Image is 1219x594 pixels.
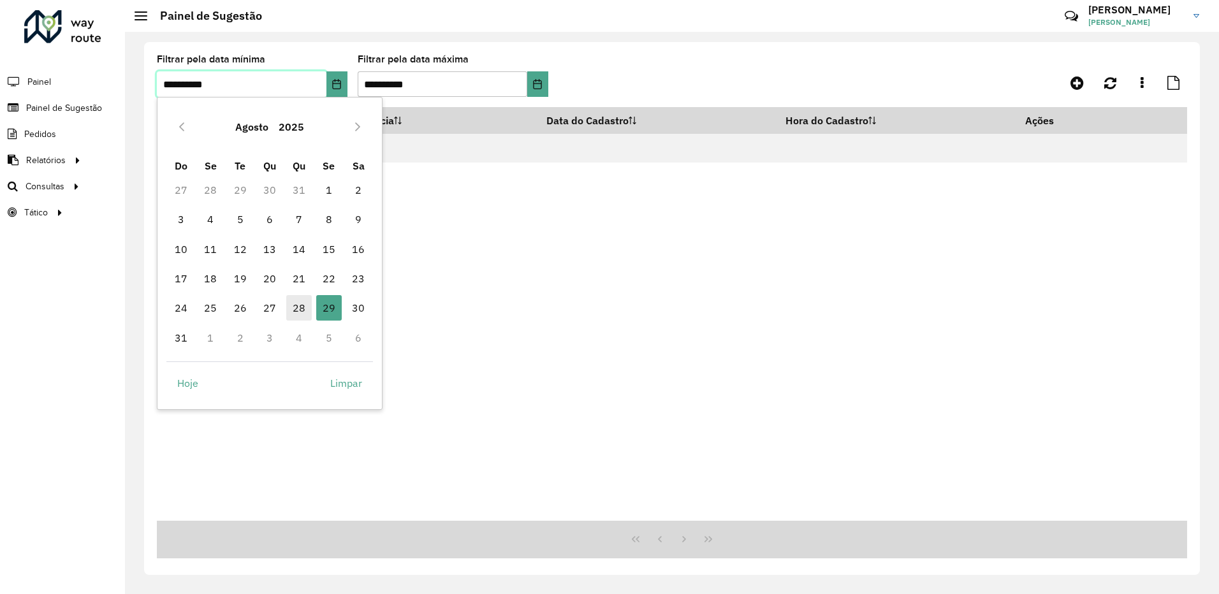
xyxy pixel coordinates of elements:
span: 19 [228,266,253,291]
td: 30 [255,175,284,205]
button: Limpar [319,370,373,396]
span: 27 [257,295,282,321]
td: 23 [344,264,373,293]
span: Tático [24,206,48,219]
span: 18 [198,266,223,291]
td: 3 [166,205,196,234]
th: Ações [1017,107,1093,134]
h3: [PERSON_NAME] [1088,4,1184,16]
span: Te [235,159,245,172]
td: 17 [166,264,196,293]
td: 31 [166,323,196,352]
span: Se [205,159,217,172]
button: Next Month [347,117,368,137]
th: Data de Vigência [306,107,537,134]
td: 18 [196,264,225,293]
td: 2 [225,323,254,352]
td: 1 [196,323,225,352]
span: Hoje [177,375,198,391]
h2: Painel de Sugestão [147,9,262,23]
span: 23 [346,266,371,291]
span: 15 [316,236,342,262]
td: 29 [225,175,254,205]
th: Hora do Cadastro [777,107,1017,134]
span: 26 [228,295,253,321]
td: 16 [344,235,373,264]
button: Hoje [166,370,209,396]
span: 11 [198,236,223,262]
span: 3 [168,206,194,232]
span: Consultas [26,180,64,193]
th: Data do Cadastro [538,107,777,134]
span: Limpar [330,375,362,391]
span: 29 [316,295,342,321]
span: 12 [228,236,253,262]
span: 28 [286,295,312,321]
span: Pedidos [24,127,56,141]
td: 24 [166,293,196,322]
span: Painel de Sugestão [26,101,102,115]
span: 25 [198,295,223,321]
td: Nenhum registro encontrado [157,134,1187,163]
span: 20 [257,266,282,291]
span: 24 [168,295,194,321]
span: Qu [263,159,276,172]
span: Qu [293,159,305,172]
td: 28 [284,293,314,322]
label: Filtrar pela data mínima [157,52,265,67]
span: 13 [257,236,282,262]
span: 6 [257,206,282,232]
td: 21 [284,264,314,293]
a: Contato Rápido [1058,3,1085,30]
span: 9 [346,206,371,232]
span: 4 [198,206,223,232]
span: 16 [346,236,371,262]
span: Do [175,159,187,172]
td: 6 [344,323,373,352]
td: 30 [344,293,373,322]
td: 29 [314,293,344,322]
button: Choose Month [230,112,274,142]
div: Choose Date [157,97,383,410]
td: 20 [255,264,284,293]
span: Sa [353,159,365,172]
td: 3 [255,323,284,352]
td: 4 [196,205,225,234]
span: 14 [286,236,312,262]
span: 1 [316,177,342,203]
td: 5 [225,205,254,234]
td: 10 [166,235,196,264]
td: 28 [196,175,225,205]
td: 9 [344,205,373,234]
td: 19 [225,264,254,293]
span: 7 [286,206,312,232]
button: Previous Month [172,117,192,137]
span: 17 [168,266,194,291]
td: 22 [314,264,344,293]
span: Se [323,159,335,172]
span: 21 [286,266,312,291]
td: 12 [225,235,254,264]
td: 7 [284,205,314,234]
td: 1 [314,175,344,205]
td: 27 [166,175,196,205]
td: 31 [284,175,314,205]
span: Painel [27,75,51,89]
td: 13 [255,235,284,264]
td: 26 [225,293,254,322]
span: [PERSON_NAME] [1088,17,1184,28]
span: Relatórios [26,154,66,167]
td: 4 [284,323,314,352]
span: 2 [346,177,371,203]
span: 31 [168,325,194,351]
td: 25 [196,293,225,322]
td: 6 [255,205,284,234]
td: 2 [344,175,373,205]
td: 5 [314,323,344,352]
span: 10 [168,236,194,262]
td: 14 [284,235,314,264]
td: 11 [196,235,225,264]
span: 30 [346,295,371,321]
td: 15 [314,235,344,264]
td: 27 [255,293,284,322]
